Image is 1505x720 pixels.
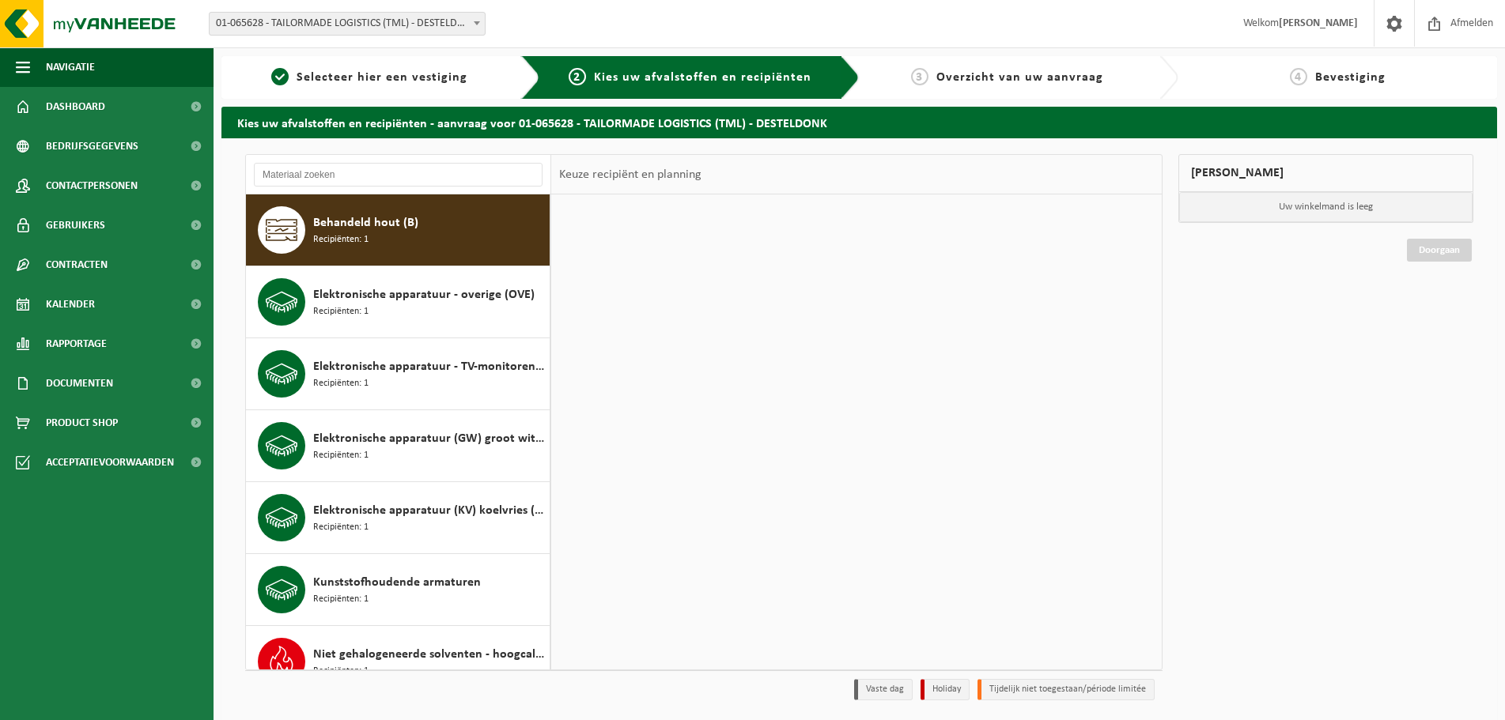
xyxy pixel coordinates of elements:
span: Acceptatievoorwaarden [46,443,174,482]
span: Gebruikers [46,205,105,245]
p: Uw winkelmand is leeg [1179,192,1473,222]
span: Kalender [46,285,95,324]
span: 2 [569,68,586,85]
span: Navigatie [46,47,95,87]
span: Recipiënten: 1 [313,376,369,391]
button: Behandeld hout (B) Recipiënten: 1 [246,194,550,266]
span: Kies uw afvalstoffen en recipiënten [594,71,811,84]
span: Elektronische apparatuur (GW) groot wit (huishoudelijk) [313,429,546,448]
button: Elektronische apparatuur (KV) koelvries (huishoudelijk) Recipiënten: 1 [246,482,550,554]
li: Tijdelijk niet toegestaan/période limitée [977,679,1155,700]
div: [PERSON_NAME] [1178,154,1473,192]
span: Recipiënten: 1 [313,448,369,463]
span: Documenten [46,364,113,403]
strong: [PERSON_NAME] [1279,17,1358,29]
h2: Kies uw afvalstoffen en recipiënten - aanvraag voor 01-065628 - TAILORMADE LOGISTICS (TML) - DEST... [221,107,1497,138]
span: Product Shop [46,403,118,443]
span: 4 [1290,68,1307,85]
button: Elektronische apparatuur - overige (OVE) Recipiënten: 1 [246,266,550,338]
span: Kunststofhoudende armaturen [313,573,481,592]
li: Vaste dag [854,679,913,700]
span: Niet gehalogeneerde solventen - hoogcalorisch in kleinverpakking [313,645,546,664]
button: Elektronische apparatuur (GW) groot wit (huishoudelijk) Recipiënten: 1 [246,410,550,482]
button: Niet gehalogeneerde solventen - hoogcalorisch in kleinverpakking Recipiënten: 1 [246,626,550,698]
span: 3 [911,68,928,85]
button: Elektronische apparatuur - TV-monitoren (TVM) Recipiënten: 1 [246,338,550,410]
span: Bedrijfsgegevens [46,126,138,166]
span: Elektronische apparatuur - TV-monitoren (TVM) [313,357,546,376]
span: Selecteer hier een vestiging [297,71,467,84]
span: 01-065628 - TAILORMADE LOGISTICS (TML) - DESTELDONK [210,13,485,35]
span: Recipiënten: 1 [313,304,369,319]
span: 01-065628 - TAILORMADE LOGISTICS (TML) - DESTELDONK [209,12,486,36]
li: Holiday [921,679,970,700]
span: Dashboard [46,87,105,126]
span: Recipiënten: 1 [313,592,369,607]
span: Behandeld hout (B) [313,213,418,232]
a: 1Selecteer hier een vestiging [229,68,509,87]
span: 1 [271,68,289,85]
span: Overzicht van uw aanvraag [936,71,1103,84]
input: Materiaal zoeken [254,163,543,187]
span: Recipiënten: 1 [313,664,369,679]
span: Elektronische apparatuur - overige (OVE) [313,285,535,304]
span: Rapportage [46,324,107,364]
span: Recipiënten: 1 [313,520,369,535]
span: Contactpersonen [46,166,138,205]
span: Recipiënten: 1 [313,232,369,247]
span: Contracten [46,245,108,285]
button: Kunststofhoudende armaturen Recipiënten: 1 [246,554,550,626]
div: Keuze recipiënt en planning [551,155,709,194]
span: Bevestiging [1315,71,1386,84]
a: Doorgaan [1407,239,1472,262]
span: Elektronische apparatuur (KV) koelvries (huishoudelijk) [313,501,546,520]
